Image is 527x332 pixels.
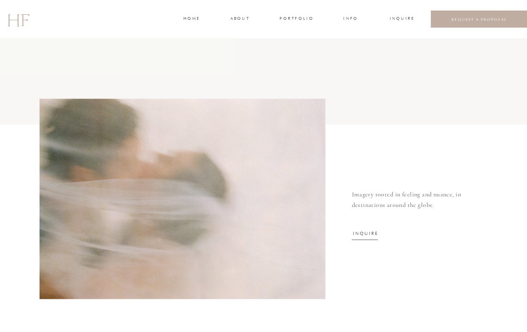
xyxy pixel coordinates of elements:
[343,15,359,23] a: INFO
[390,15,413,23] a: INQUIRE
[438,17,521,21] a: REQUEST A PROPOSAL
[230,15,249,23] a: about
[352,189,489,213] h2: Imagery rooted in feeling and nuance, in destinations around the globe.
[353,230,378,236] a: INQUIRE
[7,6,29,32] a: HF
[183,15,199,23] a: home
[280,15,313,23] a: portfolio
